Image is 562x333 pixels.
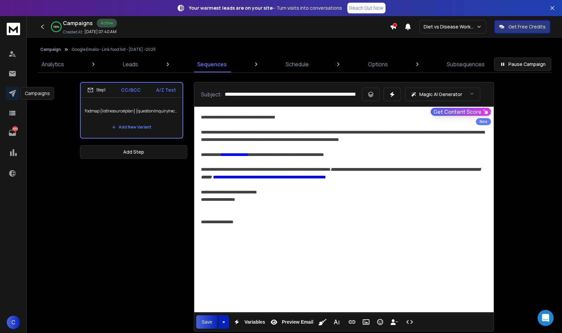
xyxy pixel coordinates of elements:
button: Insert Image (⌘P) [360,315,372,329]
button: Emoticons [374,315,387,329]
span: Variables [243,319,267,325]
button: More Text [330,315,343,329]
p: Magic AI Generator [419,91,462,98]
strong: Your warmest leads are on your site [189,5,273,11]
div: Open Intercom Messenger [538,310,554,326]
button: Add New Variant [107,120,157,134]
button: Variables [230,315,267,329]
p: Google Emails - Link food list - [DATE] -2025 [72,47,156,52]
p: Fodmap {list|resource|plan} {question|inquiry|received} {{firstName}} [85,102,179,120]
button: Pause Campaign [494,58,551,71]
p: – Turn visits into conversations [189,5,342,11]
button: Magic AI Generator [405,88,480,101]
a: Reach Out Now [347,3,385,13]
button: Code View [403,315,416,329]
div: Beta [476,118,491,125]
button: C [7,316,20,329]
p: Options [368,60,388,68]
p: 1953 [12,126,18,132]
h1: Campaigns [63,19,93,27]
p: Leads [123,60,138,68]
p: Reach Out Now [349,5,383,11]
a: Schedule [282,56,313,72]
a: 1953 [6,126,19,140]
div: Active [97,19,117,27]
p: Created At: [63,29,83,35]
p: 100 % [53,25,59,29]
div: Step 1 [87,87,106,93]
p: Sequences [197,60,227,68]
span: Preview Email [280,319,314,325]
p: CC/BCC [121,87,141,93]
button: Get Content Score [431,108,491,116]
button: Campaign [40,47,61,52]
p: Analytics [42,60,64,68]
button: Insert Link (⌘K) [346,315,358,329]
p: Subject: [201,90,222,98]
p: [DATE] 07:40 AM [84,29,117,34]
p: A/Z Test [156,87,176,93]
a: Analytics [38,56,68,72]
button: Get Free Credits [494,20,550,33]
p: Schedule [286,60,309,68]
button: Save [196,315,218,329]
button: Clean HTML [316,315,329,329]
a: Options [364,56,392,72]
a: Subsequences [443,56,489,72]
a: Sequences [193,56,231,72]
img: logo [7,23,20,35]
p: Subsequences [447,60,485,68]
button: Insert Unsubscribe Link [388,315,401,329]
p: Diet vs Disease Workspace [424,23,476,30]
p: Get Free Credits [508,23,546,30]
li: Step1CC/BCCA/Z TestFodmap {list|resource|plan} {question|inquiry|received} {{firstName}}Add New V... [80,82,183,139]
a: Leads [119,56,142,72]
div: Campaigns [20,87,54,100]
button: Preview Email [268,315,314,329]
button: Add Step [80,145,187,159]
